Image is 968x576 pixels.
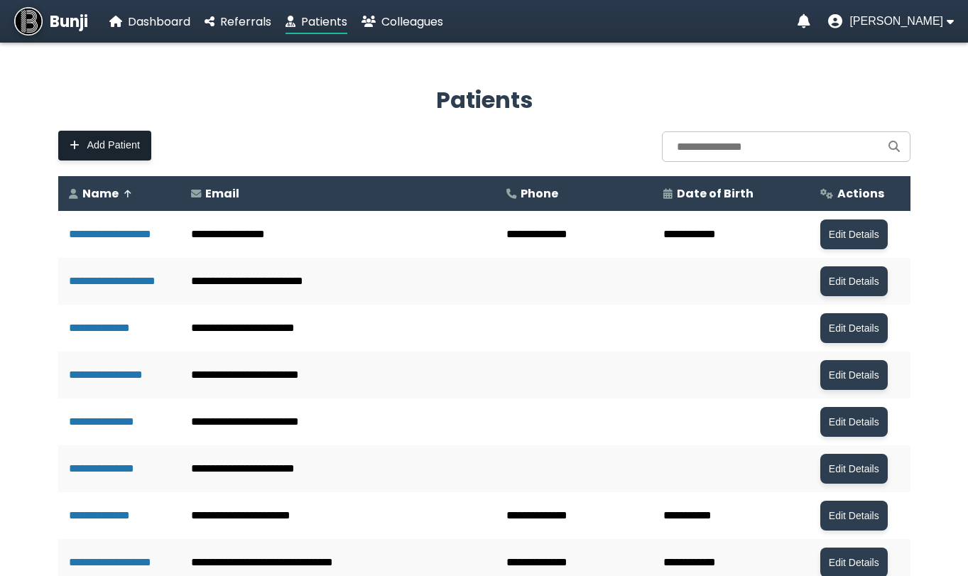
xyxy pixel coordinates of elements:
th: Name [58,176,180,211]
a: Dashboard [109,13,190,31]
span: [PERSON_NAME] [849,15,943,28]
button: Edit [820,360,888,390]
th: Email [180,176,496,211]
span: Referrals [220,13,271,30]
a: Referrals [205,13,271,31]
th: Date of Birth [653,176,810,211]
a: Bunji [14,7,88,36]
th: Actions [810,176,910,211]
span: Bunji [50,10,88,33]
button: Add Patient [58,131,151,161]
button: Edit [820,454,888,484]
span: Patients [301,13,347,30]
span: Add Patient [87,139,140,151]
button: User menu [828,14,954,28]
span: Colleagues [381,13,443,30]
th: Phone [496,176,653,211]
img: Bunji Dental Referral Management [14,7,43,36]
h2: Patients [58,83,910,117]
button: Edit [820,407,888,437]
button: Edit [820,219,888,249]
a: Notifications [798,14,810,28]
a: Colleagues [361,13,443,31]
span: Dashboard [128,13,190,30]
button: Edit [820,313,888,343]
button: Edit [820,501,888,531]
button: Edit [820,266,888,296]
a: Patients [285,13,347,31]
